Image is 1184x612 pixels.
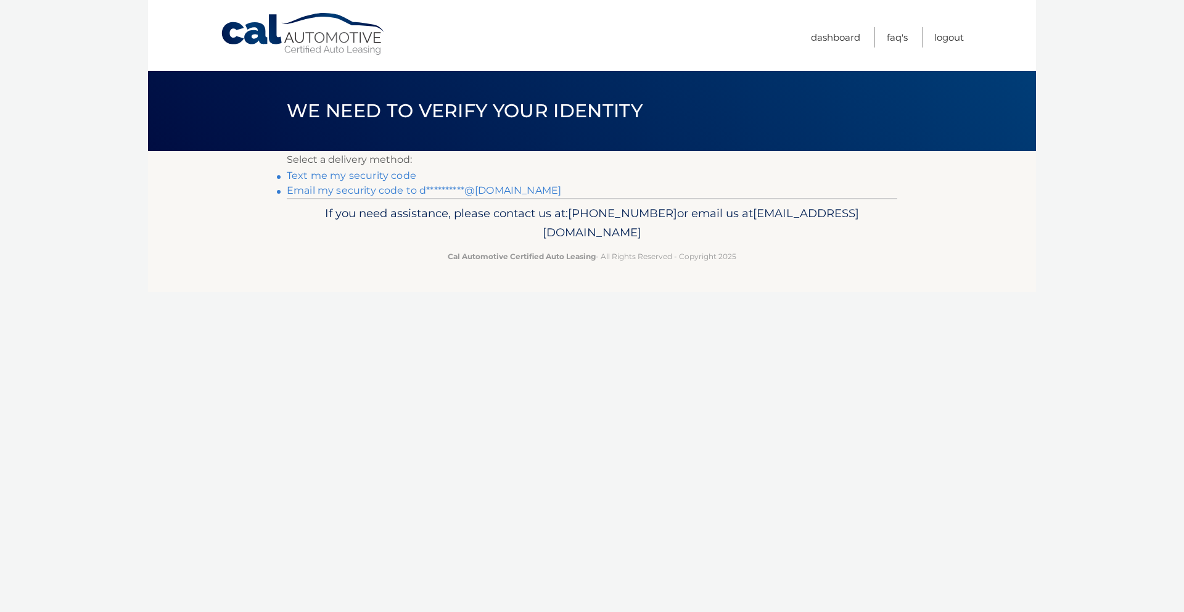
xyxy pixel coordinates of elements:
[287,184,561,196] a: Email my security code to d**********@[DOMAIN_NAME]
[287,99,643,122] span: We need to verify your identity
[295,250,889,263] p: - All Rights Reserved - Copyright 2025
[568,206,677,220] span: [PHONE_NUMBER]
[295,204,889,243] p: If you need assistance, please contact us at: or email us at
[287,170,416,181] a: Text me my security code
[220,12,387,56] a: Cal Automotive
[811,27,860,48] a: Dashboard
[287,151,897,168] p: Select a delivery method:
[448,252,596,261] strong: Cal Automotive Certified Auto Leasing
[887,27,908,48] a: FAQ's
[934,27,964,48] a: Logout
